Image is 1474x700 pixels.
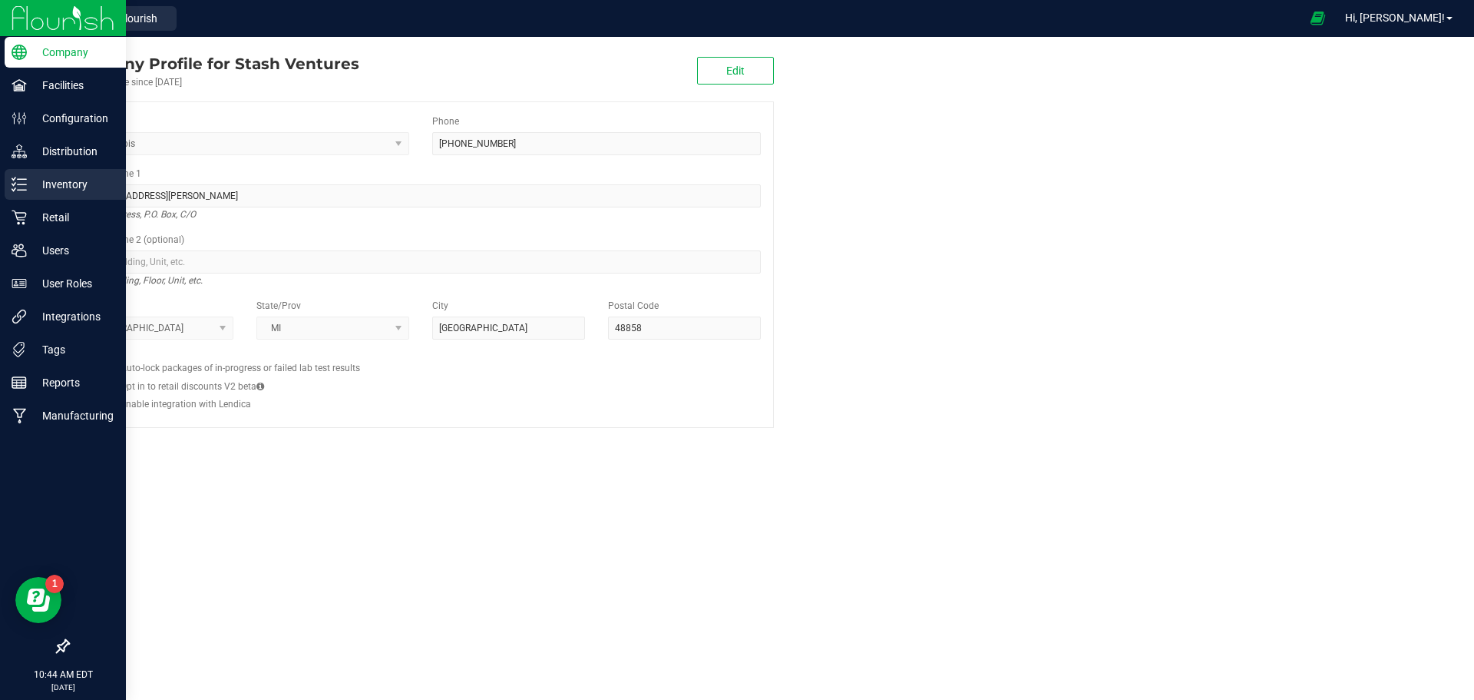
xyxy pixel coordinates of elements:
[432,317,585,340] input: City
[1300,3,1335,33] span: Open Ecommerce Menu
[45,575,64,593] iframe: Resource center unread badge
[608,299,659,313] label: Postal Code
[27,340,119,359] p: Tags
[12,45,27,60] inline-svg: Company
[726,65,745,77] span: Edit
[27,109,119,128] p: Configuration
[432,132,761,155] input: (123) 456-7890
[12,78,27,93] inline-svg: Facilities
[27,406,119,425] p: Manufacturing
[12,309,27,324] inline-svg: Integrations
[12,276,27,291] inline-svg: User Roles
[27,76,119,95] p: Facilities
[81,351,761,361] h2: Configs
[121,397,251,411] label: Enable integration with Lendica
[27,373,119,392] p: Reports
[27,142,119,161] p: Distribution
[27,43,119,61] p: Company
[81,250,761,274] input: Suite, Building, Unit, etc.
[12,408,27,423] inline-svg: Manufacturing
[68,75,359,89] div: Account active since [DATE]
[12,375,27,390] inline-svg: Reports
[81,233,184,247] label: Address Line 2 (optional)
[432,114,459,128] label: Phone
[256,299,301,313] label: State/Prov
[81,184,761,207] input: Address
[27,208,119,227] p: Retail
[15,577,61,623] iframe: Resource center
[27,175,119,194] p: Inventory
[12,243,27,258] inline-svg: Users
[7,682,119,693] p: [DATE]
[81,205,196,224] i: Street address, P.O. Box, C/O
[608,317,761,340] input: Postal Code
[121,380,264,393] label: Opt in to retail discounts V2 beta
[432,299,448,313] label: City
[27,241,119,260] p: Users
[12,144,27,159] inline-svg: Distribution
[27,274,119,293] p: User Roles
[68,52,359,75] div: Stash Ventures
[697,57,774,85] button: Edit
[12,210,27,225] inline-svg: Retail
[81,271,203,290] i: Suite, Building, Floor, Unit, etc.
[121,361,360,375] label: Auto-lock packages of in-progress or failed lab test results
[12,177,27,192] inline-svg: Inventory
[12,342,27,357] inline-svg: Tags
[7,668,119,682] p: 10:44 AM EDT
[1345,12,1445,24] span: Hi, [PERSON_NAME]!
[12,111,27,126] inline-svg: Configuration
[27,307,119,326] p: Integrations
